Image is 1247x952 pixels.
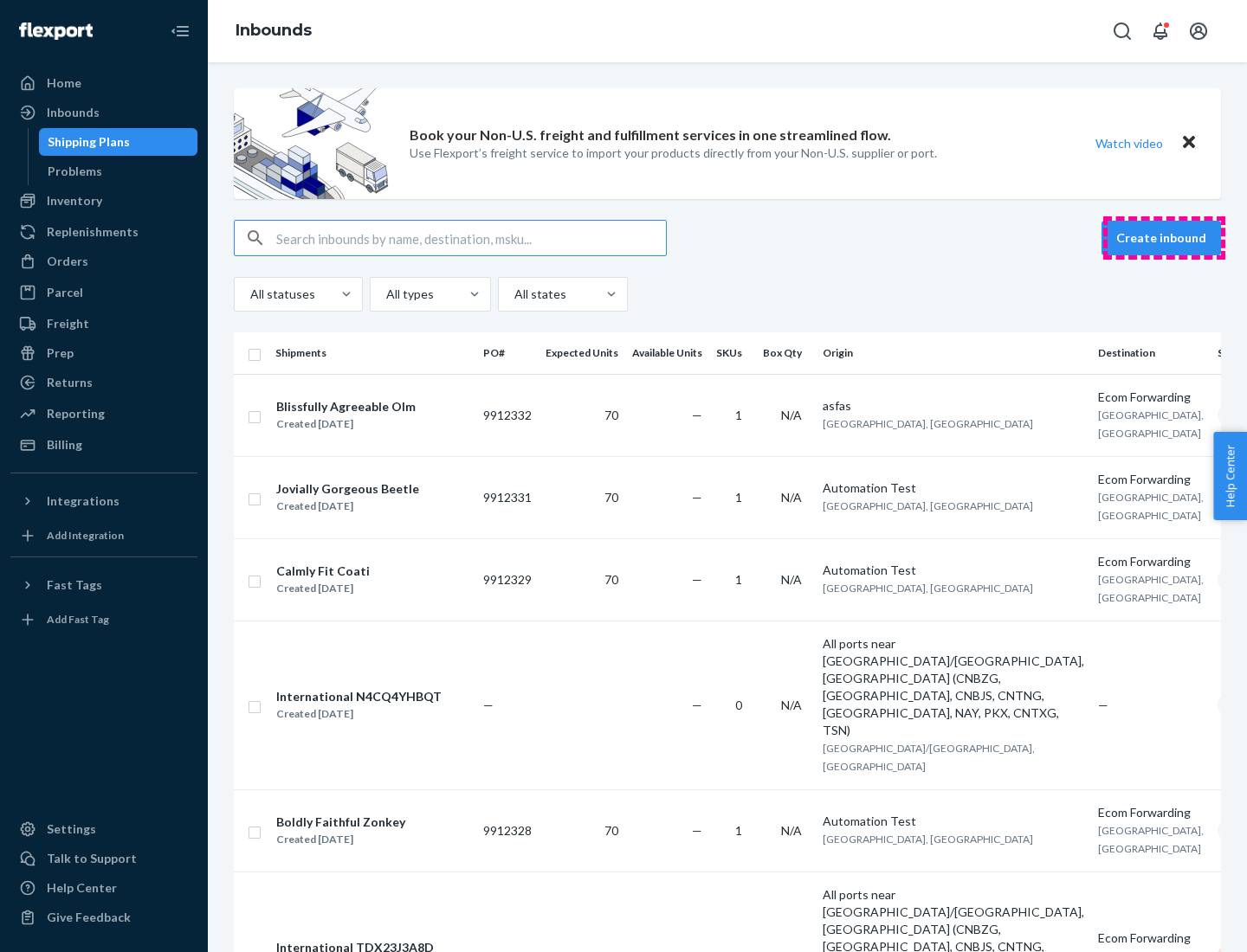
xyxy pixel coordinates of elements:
[276,563,370,580] div: Calmly Fit Coati
[249,286,250,303] input: All statuses
[823,833,1033,846] span: [GEOGRAPHIC_DATA], [GEOGRAPHIC_DATA]
[276,480,419,498] div: Jovially Gorgeous Beetle
[1098,929,1204,947] div: Ecom Forwarding
[476,332,539,374] th: PO#
[10,874,197,902] a: Help Center
[781,698,802,712] span: N/A
[823,742,1035,773] span: [GEOGRAPHIC_DATA]/[GEOGRAPHIC_DATA], [GEOGRAPHIC_DATA]
[1098,573,1204,604] span: [GEOGRAPHIC_DATA], [GEOGRAPHIC_DATA]
[47,612,109,627] div: Add Fast Tag
[604,490,618,505] span: 70
[1102,221,1221,255] button: Create inbound
[823,479,1084,497] div: Automation Test
[692,490,702,505] span: —
[823,499,1033,512] span: [GEOGRAPHIC_DATA], [GEOGRAPHIC_DATA]
[222,6,326,56] ol: breadcrumbs
[47,576,102,594] div: Fast Tags
[19,23,93,40] img: Flexport logo
[163,14,197,48] button: Close Navigation
[823,562,1084,579] div: Automation Test
[47,820,96,838] div: Settings
[47,492,120,510] div: Integrations
[476,456,539,538] td: 9912331
[10,310,197,338] a: Freight
[1098,408,1204,440] span: [GEOGRAPHIC_DATA], [GEOGRAPHIC_DATA]
[39,128,198,156] a: Shipping Plans
[604,572,618,587] span: 70
[1098,491,1204,522] span: [GEOGRAPHIC_DATA], [GEOGRAPHIC_DATA]
[47,850,137,867] div: Talk to Support
[47,223,139,241] div: Replenishments
[47,528,124,543] div: Add Integration
[276,398,416,415] div: Blissfully Agreeable Olm
[781,572,802,587] span: N/A
[47,104,100,121] div: Inbounds
[47,436,82,453] div: Billing
[1098,824,1204,855] span: [GEOGRAPHIC_DATA], [GEOGRAPHIC_DATA]
[1098,804,1204,821] div: Ecom Forwarding
[10,369,197,396] a: Returns
[410,125,891,145] p: Book your Non-U.S. freight and fulfillment services in one streamlined flow.
[47,253,88,270] div: Orders
[10,845,197,872] a: Talk to Support
[483,698,494,712] span: —
[47,315,89,332] div: Freight
[276,415,416,433] div: Created [DATE]
[10,400,197,428] a: Reporting
[692,823,702,838] span: —
[1098,471,1204,488] div: Ecom Forwarding
[625,332,709,374] th: Available Units
[47,344,74,362] div: Prep
[47,374,93,391] div: Returns
[476,538,539,621] td: 9912329
[781,823,802,838] span: N/A
[816,332,1091,374] th: Origin
[10,522,197,550] a: Add Integration
[10,571,197,599] button: Fast Tags
[10,99,197,126] a: Inbounds
[10,487,197,515] button: Integrations
[276,831,405,848] div: Created [DATE]
[735,490,742,505] span: 1
[47,192,102,209] div: Inventory
[692,572,702,587] span: —
[10,218,197,246] a: Replenishments
[823,397,1084,415] div: asfas
[276,580,370,597] div: Created [DATE]
[276,221,666,255] input: Search inbounds by name, destination, msku...
[39,158,198,185] a: Problems
[276,688,442,705] div: International N4CQ4YHBQT
[735,698,742,712] span: 0
[709,332,756,374] th: SKUs
[47,405,105,422] div: Reporting
[735,408,742,422] span: 1
[539,332,625,374] th: Expected Units
[823,417,1033,430] span: [GEOGRAPHIC_DATA], [GEOGRAPHIC_DATA]
[276,498,419,515] div: Created [DATE]
[48,133,130,151] div: Shipping Plans
[1105,14,1140,48] button: Open Search Box
[10,815,197,843] a: Settings
[276,705,442,723] div: Created [DATE]
[1178,131,1200,156] button: Close
[604,408,618,422] span: 70
[476,789,539,872] td: 9912328
[1181,14,1216,48] button: Open account menu
[47,879,117,897] div: Help Center
[1213,432,1247,520] button: Help Center
[823,635,1084,739] div: All ports near [GEOGRAPHIC_DATA]/[GEOGRAPHIC_DATA], [GEOGRAPHIC_DATA] (CNBZG, [GEOGRAPHIC_DATA], ...
[476,374,539,456] td: 9912332
[692,698,702,712] span: —
[10,279,197,306] a: Parcel
[1098,553,1204,570] div: Ecom Forwarding
[604,823,618,838] span: 70
[1098,698,1108,712] span: —
[47,74,81,92] div: Home
[10,69,197,97] a: Home
[735,823,742,838] span: 1
[1143,14,1178,48] button: Open notifications
[10,606,197,634] a: Add Fast Tag
[48,163,102,180] div: Problems
[1098,389,1204,406] div: Ecom Forwarding
[236,21,312,40] a: Inbounds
